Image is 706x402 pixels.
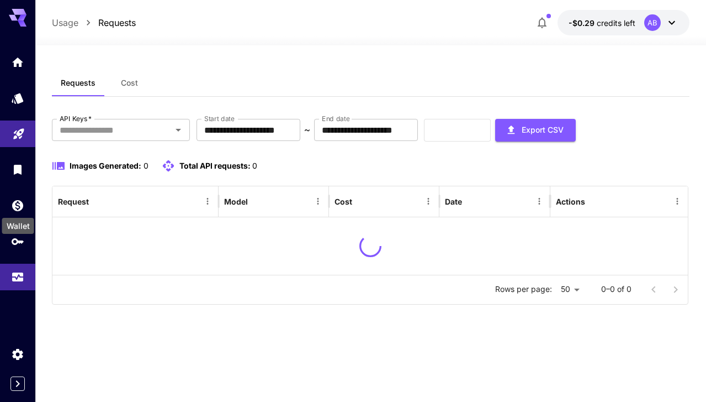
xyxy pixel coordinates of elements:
div: Cost [335,197,352,206]
button: Menu [532,194,547,209]
label: API Keys [60,114,92,123]
span: credits left [597,18,635,28]
button: Sort [249,194,264,209]
button: Menu [200,194,215,209]
span: Images Generated: [70,161,141,170]
button: Sort [353,194,369,209]
a: Usage [52,16,78,29]
nav: breadcrumb [52,16,136,29]
button: -$0.2914AB [558,10,689,35]
div: AB [644,14,661,31]
span: 0 [252,161,257,170]
span: 0 [144,161,148,170]
button: Menu [670,194,685,209]
button: Open [171,122,186,138]
div: Models [11,91,24,105]
span: -$0.29 [569,18,597,28]
button: Sort [90,194,105,209]
span: Total API requests: [179,161,251,170]
div: Request [58,197,89,206]
label: Start date [204,114,235,123]
div: Wallet [2,218,34,234]
div: Model [224,197,248,206]
div: API Keys [11,231,24,245]
button: Menu [310,194,326,209]
a: Requests [98,16,136,29]
div: Home [11,55,24,69]
div: Settings [11,347,24,361]
div: Wallet [11,199,24,212]
button: Export CSV [495,119,576,142]
div: 50 [556,281,583,297]
p: Rows per page: [495,284,552,295]
button: Expand sidebar [10,377,25,391]
span: Requests [61,78,95,88]
button: Sort [463,194,479,209]
div: Library [11,163,24,176]
p: ~ [304,123,310,137]
label: End date [322,114,349,123]
span: Cost [121,78,138,88]
div: Playground [12,123,25,137]
div: -$0.2914 [569,17,635,29]
button: Menu [421,194,436,209]
div: Usage [11,267,24,280]
p: 0–0 of 0 [601,284,631,295]
div: Actions [556,197,585,206]
div: Date [445,197,462,206]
